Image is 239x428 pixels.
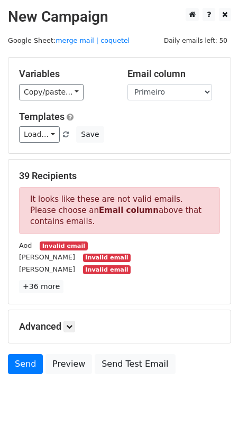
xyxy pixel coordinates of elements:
small: Aod [19,241,32,249]
small: Invalid email [83,265,131,274]
small: Invalid email [40,241,87,250]
strong: Email column [99,206,159,215]
a: Daily emails left: 50 [160,36,231,44]
a: Send Test Email [95,354,175,374]
small: Google Sheet: [8,36,130,44]
small: [PERSON_NAME] [19,253,75,261]
h5: Email column [127,68,220,80]
h5: 39 Recipients [19,170,220,182]
h5: Variables [19,68,112,80]
small: [PERSON_NAME] [19,265,75,273]
small: Invalid email [83,254,131,263]
a: Copy/paste... [19,84,84,100]
span: Daily emails left: 50 [160,35,231,46]
a: Send [8,354,43,374]
h5: Advanced [19,321,220,332]
a: merge mail | coquetel [56,36,130,44]
p: It looks like these are not valid emails. Please choose an above that contains emails. [19,187,220,234]
iframe: Chat Widget [186,377,239,428]
a: Templates [19,111,65,122]
button: Save [76,126,104,143]
a: +36 more [19,280,63,293]
a: Load... [19,126,60,143]
h2: New Campaign [8,8,231,26]
a: Preview [45,354,92,374]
